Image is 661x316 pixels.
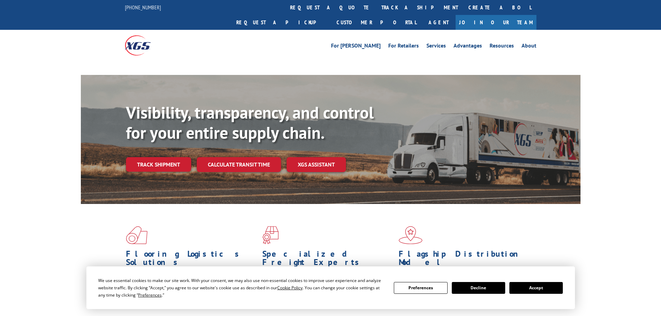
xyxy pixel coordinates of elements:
[388,43,419,51] a: For Retailers
[126,157,191,172] a: Track shipment
[277,285,303,291] span: Cookie Policy
[86,266,575,309] div: Cookie Consent Prompt
[126,250,257,270] h1: Flooring Logistics Solutions
[138,292,162,298] span: Preferences
[331,43,381,51] a: For [PERSON_NAME]
[262,250,393,270] h1: Specialized Freight Experts
[262,226,279,244] img: xgs-icon-focused-on-flooring-red
[509,282,563,294] button: Accept
[287,157,346,172] a: XGS ASSISTANT
[454,43,482,51] a: Advantages
[456,15,536,30] a: Join Our Team
[125,4,161,11] a: [PHONE_NUMBER]
[422,15,456,30] a: Agent
[197,157,281,172] a: Calculate transit time
[98,277,385,299] div: We use essential cookies to make our site work. With your consent, we may also use non-essential ...
[126,102,374,143] b: Visibility, transparency, and control for your entire supply chain.
[399,250,530,270] h1: Flagship Distribution Model
[399,226,423,244] img: xgs-icon-flagship-distribution-model-red
[522,43,536,51] a: About
[231,15,331,30] a: Request a pickup
[452,282,505,294] button: Decline
[426,43,446,51] a: Services
[126,226,147,244] img: xgs-icon-total-supply-chain-intelligence-red
[394,282,447,294] button: Preferences
[490,43,514,51] a: Resources
[331,15,422,30] a: Customer Portal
